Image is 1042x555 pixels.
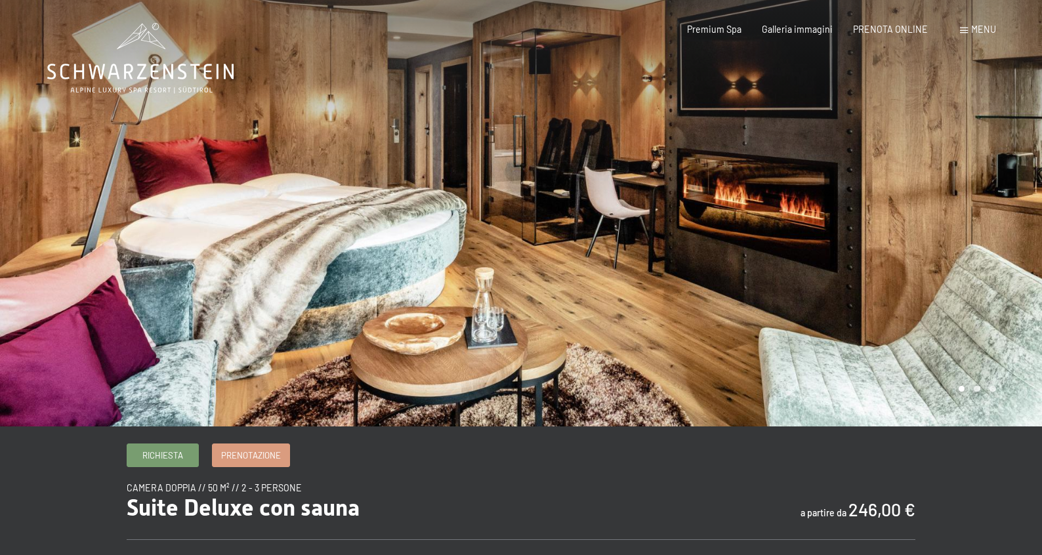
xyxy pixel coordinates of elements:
span: Richiesta [142,449,183,461]
a: Galleria immagini [762,24,833,35]
a: Prenotazione [213,444,289,466]
span: Suite Deluxe con sauna [127,494,360,521]
span: Menu [971,24,996,35]
span: Prenotazione [221,449,281,461]
span: camera doppia // 50 m² // 2 - 3 persone [127,482,302,493]
a: PRENOTA ONLINE [853,24,928,35]
b: 246,00 € [848,499,915,520]
a: Richiesta [127,444,198,466]
span: a partire da [801,507,846,518]
a: Premium Spa [687,24,741,35]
